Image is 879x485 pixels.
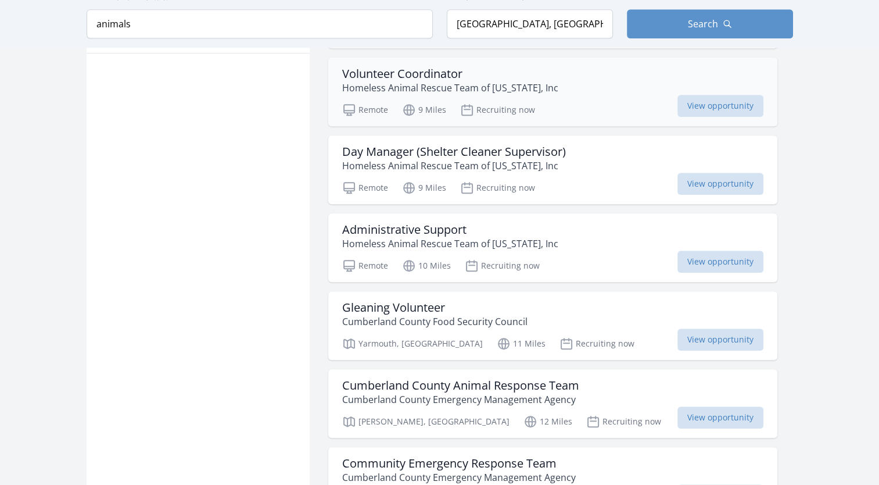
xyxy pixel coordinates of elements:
[342,301,528,315] h3: Gleaning Volunteer
[342,470,576,484] p: Cumberland County Emergency Management Agency
[402,103,446,117] p: 9 Miles
[328,213,777,282] a: Administrative Support Homeless Animal Rescue Team of [US_STATE], Inc Remote 10 Miles Recruiting ...
[328,58,777,126] a: Volunteer Coordinator Homeless Animal Rescue Team of [US_STATE], Inc Remote 9 Miles Recruiting no...
[677,329,763,351] span: View opportunity
[402,181,446,195] p: 9 Miles
[677,173,763,195] span: View opportunity
[87,9,433,38] input: Keyword
[342,337,483,351] p: Yarmouth, [GEOGRAPHIC_DATA]
[402,259,451,273] p: 10 Miles
[677,95,763,117] span: View opportunity
[328,291,777,360] a: Gleaning Volunteer Cumberland County Food Security Council Yarmouth, [GEOGRAPHIC_DATA] 11 Miles R...
[342,145,566,159] h3: Day Manager (Shelter Cleaner Supervisor)
[460,181,535,195] p: Recruiting now
[447,9,613,38] input: Location
[586,415,661,429] p: Recruiting now
[465,259,540,273] p: Recruiting now
[328,135,777,204] a: Day Manager (Shelter Cleaner Supervisor) Homeless Animal Rescue Team of [US_STATE], Inc Remote 9 ...
[460,103,535,117] p: Recruiting now
[342,223,558,237] h3: Administrative Support
[342,67,558,81] h3: Volunteer Coordinator
[677,406,763,429] span: View opportunity
[342,393,579,406] p: Cumberland County Emergency Management Agency
[342,457,576,470] h3: Community Emergency Response Team
[342,415,510,429] p: [PERSON_NAME], [GEOGRAPHIC_DATA]
[328,369,777,438] a: Cumberland County Animal Response Team Cumberland County Emergency Management Agency [PERSON_NAME...
[627,9,793,38] button: Search
[342,159,566,173] p: Homeless Animal Rescue Team of [US_STATE], Inc
[523,415,572,429] p: 12 Miles
[559,337,634,351] p: Recruiting now
[677,251,763,273] span: View opportunity
[342,259,388,273] p: Remote
[342,103,388,117] p: Remote
[342,237,558,251] p: Homeless Animal Rescue Team of [US_STATE], Inc
[342,379,579,393] h3: Cumberland County Animal Response Team
[688,17,718,31] span: Search
[342,315,528,329] p: Cumberland County Food Security Council
[497,337,546,351] p: 11 Miles
[342,181,388,195] p: Remote
[342,81,558,95] p: Homeless Animal Rescue Team of [US_STATE], Inc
